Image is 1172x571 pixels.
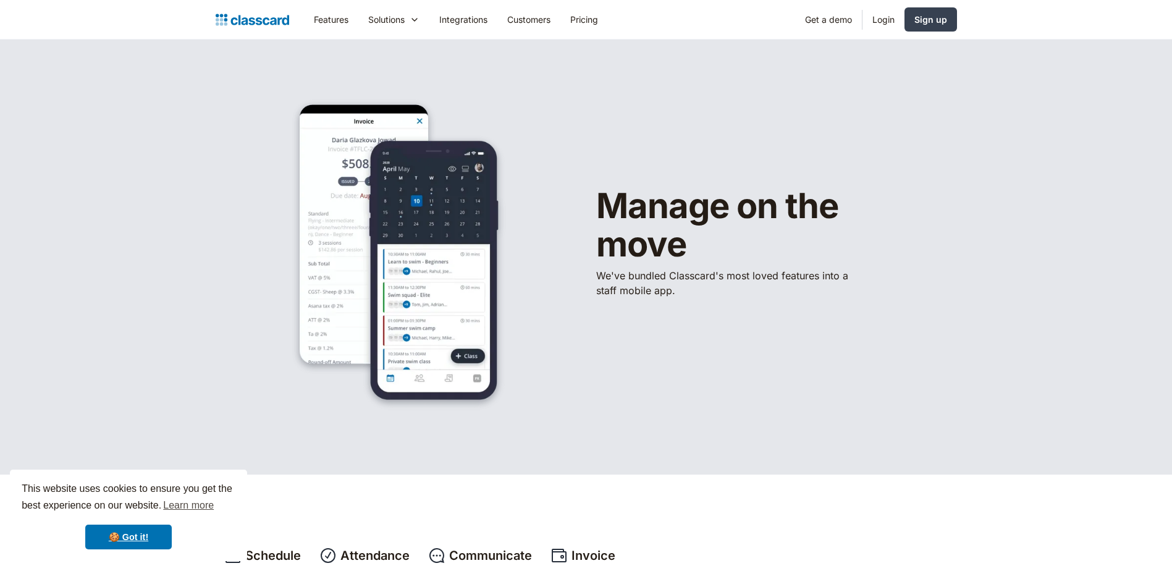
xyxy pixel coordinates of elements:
div: Solutions [368,13,405,26]
a: learn more about cookies [161,496,216,515]
h1: Manage on the move [596,187,917,263]
div: Solutions [358,6,429,33]
div: Attendance [340,546,410,565]
a: home [216,11,289,28]
a: Login [862,6,904,33]
a: Pricing [560,6,608,33]
a: Integrations [429,6,497,33]
div: Communicate [449,546,532,565]
a: Sign up [904,7,957,32]
div: Schedule [245,546,301,565]
a: Get a demo [795,6,862,33]
p: We've bundled ​Classcard's most loved features into a staff mobile app. [596,268,856,298]
div: Invoice [571,546,615,565]
span: This website uses cookies to ensure you get the best experience on our website. [22,481,235,515]
a: Customers [497,6,560,33]
div: cookieconsent [10,470,247,561]
div: Sign up [914,13,947,26]
a: Features [304,6,358,33]
a: dismiss cookie message [85,525,172,549]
